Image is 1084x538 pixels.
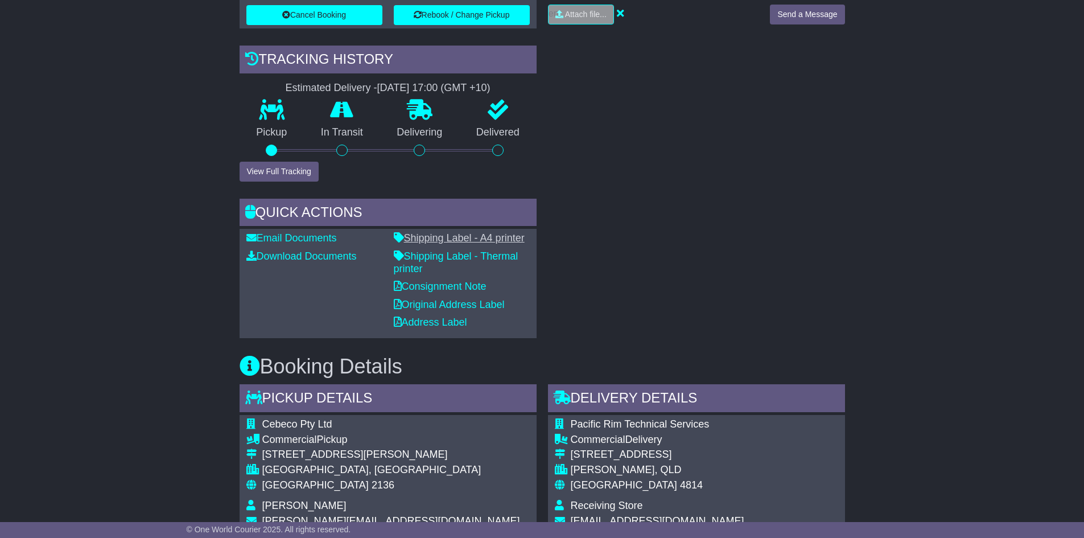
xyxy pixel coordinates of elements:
a: Email Documents [246,232,337,244]
a: Consignment Note [394,281,487,292]
span: [GEOGRAPHIC_DATA] [262,479,369,491]
button: View Full Tracking [240,162,319,182]
div: [GEOGRAPHIC_DATA], [GEOGRAPHIC_DATA] [262,464,520,477]
span: [GEOGRAPHIC_DATA] [571,479,677,491]
a: Shipping Label - A4 printer [394,232,525,244]
button: Rebook / Change Pickup [394,5,530,25]
div: Tracking history [240,46,537,76]
a: Address Label [394,317,467,328]
div: Quick Actions [240,199,537,229]
span: © One World Courier 2025. All rights reserved. [187,525,351,534]
div: [DATE] 17:00 (GMT +10) [377,82,491,95]
a: Download Documents [246,250,357,262]
span: Cebeco Pty Ltd [262,418,332,430]
span: [PERSON_NAME][EMAIL_ADDRESS][DOMAIN_NAME] [262,515,520,527]
div: [STREET_ADDRESS][PERSON_NAME] [262,449,520,461]
p: Delivered [459,126,537,139]
span: [PERSON_NAME] [262,500,347,511]
p: Delivering [380,126,460,139]
div: Pickup Details [240,384,537,415]
div: Delivery [571,434,744,446]
span: Commercial [571,434,625,445]
h3: Booking Details [240,355,845,378]
a: Shipping Label - Thermal printer [394,250,518,274]
a: Original Address Label [394,299,505,310]
div: Estimated Delivery - [240,82,537,95]
div: [PERSON_NAME], QLD [571,464,744,477]
span: [EMAIL_ADDRESS][DOMAIN_NAME] [571,515,744,527]
button: Cancel Booking [246,5,382,25]
span: 2136 [372,479,394,491]
div: Pickup [262,434,520,446]
p: Pickup [240,126,304,139]
div: [STREET_ADDRESS] [571,449,744,461]
span: Commercial [262,434,317,445]
span: 4814 [680,479,703,491]
p: In Transit [304,126,380,139]
div: Delivery Details [548,384,845,415]
span: Pacific Rim Technical Services [571,418,710,430]
span: Receiving Store [571,500,643,511]
button: Send a Message [770,5,844,24]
